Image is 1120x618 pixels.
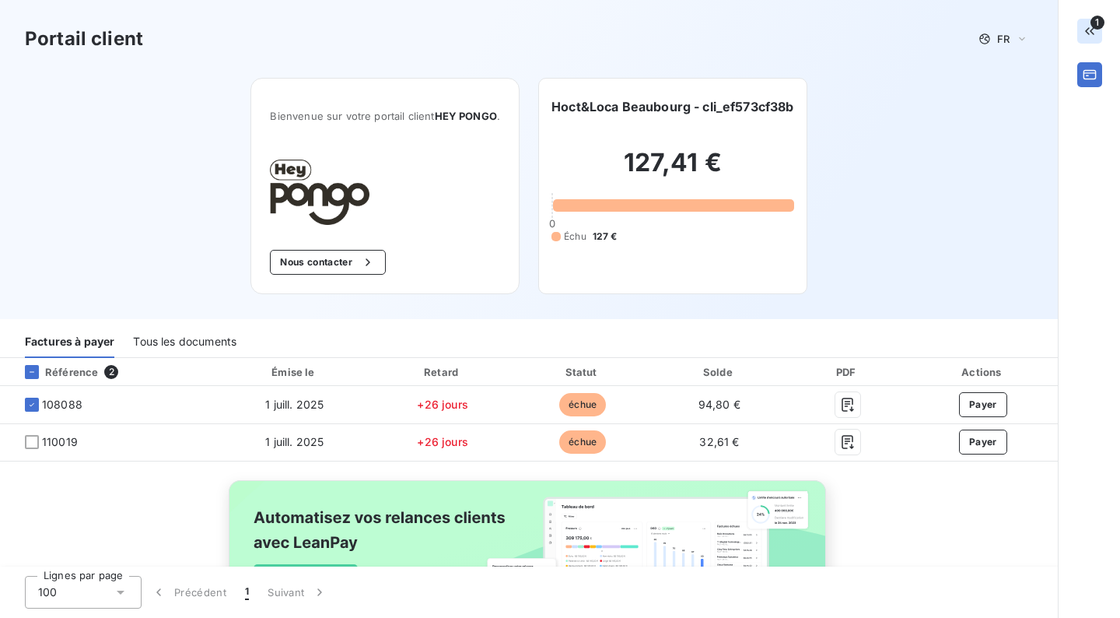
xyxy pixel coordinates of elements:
[435,110,497,122] span: HEY PONGO
[245,585,249,600] span: 1
[142,576,236,609] button: Précédent
[959,392,1007,417] button: Payer
[551,147,793,194] h2: 127,41 €
[25,325,114,358] div: Factures à payer
[12,365,98,379] div: Référence
[104,365,118,379] span: 2
[564,230,586,244] span: Échu
[516,364,649,380] div: Statut
[959,430,1007,455] button: Payer
[559,393,606,416] span: échue
[997,33,1010,45] span: FR
[258,576,337,609] button: Suivant
[42,434,78,450] span: 110019
[265,398,324,411] span: 1 juill. 2025
[221,364,369,380] div: Émise le
[1090,16,1104,30] span: 1
[375,364,510,380] div: Retard
[912,364,1055,380] div: Actions
[265,435,324,448] span: 1 juill. 2025
[133,325,236,358] div: Tous les documents
[236,576,258,609] button: 1
[417,398,467,411] span: +26 jours
[699,435,739,448] span: 32,61 €
[25,25,143,53] h3: Portail client
[655,364,783,380] div: Solde
[270,160,369,225] img: Company logo
[270,110,500,122] span: Bienvenue sur votre portail client .
[790,364,905,380] div: PDF
[593,230,618,244] span: 127 €
[698,398,740,411] span: 94,80 €
[42,397,82,413] span: 108088
[549,217,555,230] span: 0
[270,250,385,275] button: Nous contacter
[417,435,467,448] span: +26 jours
[38,585,57,600] span: 100
[559,430,606,454] span: échue
[551,97,793,116] h6: Hoct&Loca Beaubourg - cli_ef573cf38b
